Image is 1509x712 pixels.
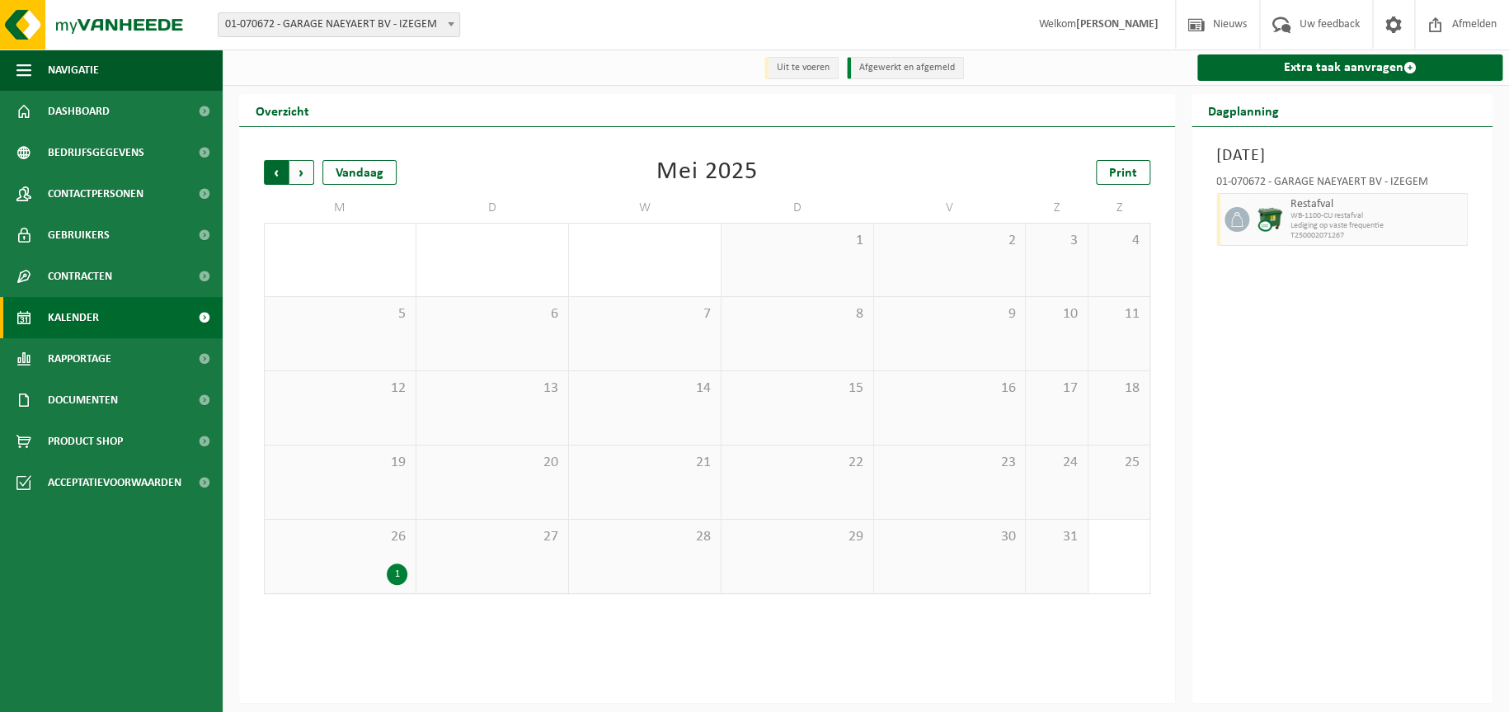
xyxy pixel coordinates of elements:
[48,338,111,380] span: Rapportage
[764,57,839,79] li: Uit te voeren
[577,380,712,398] span: 14
[219,13,459,36] span: 01-070672 - GARAGE NAEYAERT BV - IZEGEM
[48,297,99,338] span: Kalender
[882,528,1018,546] span: 30
[1034,380,1079,398] span: 17
[882,232,1018,250] span: 2
[425,380,560,398] span: 13
[48,256,112,297] span: Contracten
[48,380,118,421] span: Documenten
[1034,232,1079,250] span: 3
[273,380,407,398] span: 12
[1290,231,1463,241] span: T250002071267
[847,57,964,79] li: Afgewerkt en afgemeld
[322,160,397,185] div: Vandaag
[425,305,560,323] span: 6
[656,160,758,185] div: Mei 2025
[48,421,123,462] span: Product Shop
[273,305,407,323] span: 5
[425,528,560,546] span: 27
[416,193,569,223] td: D
[1088,193,1150,223] td: Z
[882,380,1018,398] span: 16
[48,91,110,132] span: Dashboard
[48,215,110,256] span: Gebruikers
[273,454,407,472] span: 19
[1290,221,1463,231] span: Lediging op vaste frequentie
[1216,177,1468,193] div: 01-070672 - GARAGE NAEYAERT BV - IZEGEM
[289,160,314,185] span: Volgende
[1257,207,1282,232] img: WB-1100-CU
[1026,193,1088,223] td: Z
[1109,167,1137,180] span: Print
[730,305,865,323] span: 8
[425,454,560,472] span: 20
[264,160,289,185] span: Vorige
[48,132,144,173] span: Bedrijfsgegevens
[264,193,416,223] td: M
[730,454,865,472] span: 22
[1096,160,1150,185] a: Print
[1034,305,1079,323] span: 10
[1290,198,1463,211] span: Restafval
[48,50,99,91] span: Navigatie
[273,528,407,546] span: 26
[1290,211,1463,221] span: WB-1100-CU restafval
[577,528,712,546] span: 28
[48,462,181,503] span: Acceptatievoorwaarden
[730,232,865,250] span: 1
[1097,305,1141,323] span: 11
[882,454,1018,472] span: 23
[1197,54,1502,81] a: Extra taak aanvragen
[1034,454,1079,472] span: 24
[1034,528,1079,546] span: 31
[48,173,143,215] span: Contactpersonen
[1097,232,1141,250] span: 4
[1216,144,1468,168] h3: [DATE]
[730,528,865,546] span: 29
[218,12,460,37] span: 01-070672 - GARAGE NAEYAERT BV - IZEGEM
[882,305,1018,323] span: 9
[577,454,712,472] span: 21
[569,193,722,223] td: W
[874,193,1027,223] td: V
[1076,18,1159,31] strong: [PERSON_NAME]
[1097,454,1141,472] span: 25
[722,193,874,223] td: D
[1192,94,1295,126] h2: Dagplanning
[730,380,865,398] span: 15
[387,563,407,585] div: 1
[577,305,712,323] span: 7
[1097,380,1141,398] span: 18
[239,94,326,126] h2: Overzicht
